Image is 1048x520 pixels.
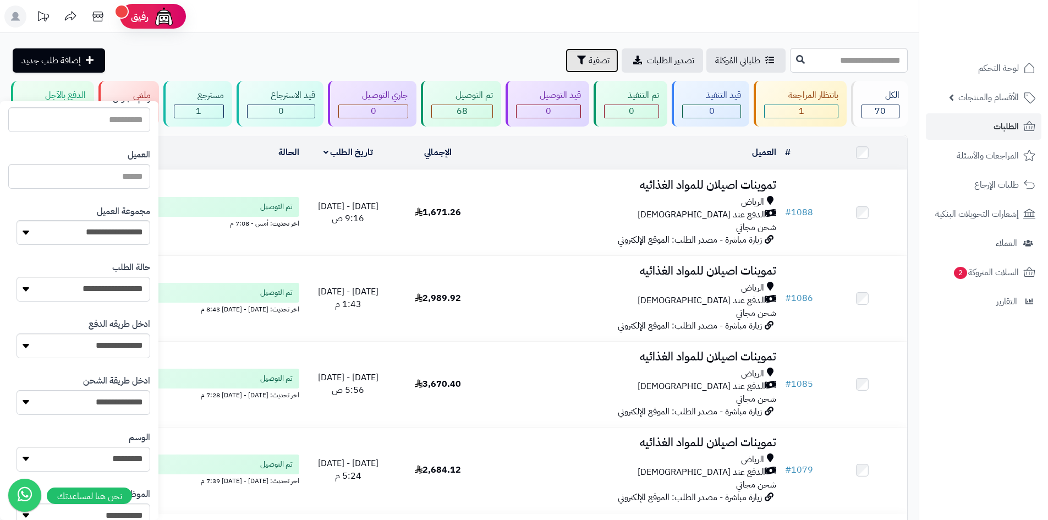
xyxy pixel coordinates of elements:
[112,261,150,274] label: حالة الطلب
[516,89,581,102] div: قيد التوصيل
[799,105,804,118] span: 1
[487,351,776,363] h3: تموينات اصيلان للمواد الغذائيه
[926,230,1041,256] a: العملاء
[926,288,1041,315] a: التقارير
[415,463,461,477] span: 2,684.12
[339,105,408,118] div: 0
[682,89,741,102] div: قيد التنفيذ
[21,54,81,67] span: إضافة طلب جديد
[29,6,57,30] a: تحديثات المنصة
[83,375,150,387] label: ادخل طريقة الشحن
[604,89,659,102] div: تم التنفيذ
[958,90,1019,105] span: الأقسام والمنتجات
[318,285,378,311] span: [DATE] - [DATE] 1:43 م
[487,179,776,191] h3: تموينات اصيلان للمواد الغذائيه
[318,200,378,226] span: [DATE] - [DATE] 9:16 ص
[234,81,326,127] a: قيد الاسترجاع 0
[457,105,468,118] span: 68
[994,119,1019,134] span: الطلبات
[260,373,293,384] span: تم التوصيل
[415,206,461,219] span: 1,671.26
[638,209,765,221] span: الدفع عند [DEMOGRAPHIC_DATA]
[517,105,580,118] div: 0
[785,463,791,477] span: #
[113,92,150,105] label: رقم الجوال
[318,457,378,483] span: [DATE] - [DATE] 5:24 م
[862,89,899,102] div: الكل
[996,236,1017,251] span: العملاء
[247,89,315,102] div: قيد الاسترجاع
[487,265,776,277] h3: تموينات اصيلان للمواد الغذائيه
[415,377,461,391] span: 3,670.40
[153,6,175,28] img: ai-face.png
[131,10,149,23] span: رفيق
[503,81,591,127] a: قيد التوصيل 0
[785,377,813,391] a: #1085
[957,148,1019,163] span: المراجعات والأسئلة
[260,201,293,212] span: تم التوصيل
[278,146,299,159] a: الحالة
[752,146,776,159] a: العميل
[260,287,293,298] span: تم التوصيل
[765,105,837,118] div: 1
[174,89,224,102] div: مسترجع
[706,48,786,73] a: طلباتي المُوكلة
[741,196,764,209] span: الرياض
[97,205,150,218] label: مجموعة العميل
[974,177,1019,193] span: طلبات الإرجاع
[785,206,813,219] a: #1088
[953,265,1019,280] span: السلات المتروكة
[785,206,791,219] span: #
[978,61,1019,76] span: لوحة التحكم
[278,105,284,118] span: 0
[875,105,886,118] span: 70
[260,459,293,470] span: تم التوصيل
[196,105,201,118] span: 1
[849,81,910,127] a: الكل70
[736,478,776,491] span: شحن مجاني
[785,463,813,477] a: #1079
[323,146,374,159] a: تاريخ الطلب
[21,89,86,102] div: الدفع بالآجل
[683,105,740,118] div: 0
[785,146,791,159] a: #
[161,81,234,127] a: مسترجع 1
[487,436,776,449] h3: تموينات اصيلان للمواد الغذائيه
[926,113,1041,140] a: الطلبات
[248,105,315,118] div: 0
[926,201,1041,227] a: إشعارات التحويلات البنكية
[566,48,618,73] button: تصفية
[338,89,408,102] div: جاري التوصيل
[618,405,762,418] span: زيارة مباشرة - مصدر الطلب: الموقع الإلكتروني
[751,81,848,127] a: بانتظار المراجعة 1
[709,105,715,118] span: 0
[419,81,503,127] a: تم التوصيل 68
[638,466,765,479] span: الدفع عند [DEMOGRAPHIC_DATA]
[89,318,150,331] label: ادخل طريقه الدفع
[326,81,419,127] a: جاري التوصيل 0
[605,105,659,118] div: 0
[432,105,492,118] div: 68
[618,491,762,504] span: زيارة مباشرة - مصدر الطلب: الموقع الإلكتروني
[591,81,670,127] a: تم التنفيذ 0
[638,380,765,393] span: الدفع عند [DEMOGRAPHIC_DATA]
[764,89,838,102] div: بانتظار المراجعة
[926,55,1041,81] a: لوحة التحكم
[935,206,1019,222] span: إشعارات التحويلات البنكية
[109,89,150,102] div: ملغي
[785,292,791,305] span: #
[785,377,791,391] span: #
[670,81,751,127] a: قيد التنفيذ 0
[424,146,452,159] a: الإجمالي
[736,392,776,406] span: شحن مجاني
[431,89,492,102] div: تم التوصيل
[546,105,551,118] span: 0
[415,292,461,305] span: 2,989.92
[736,221,776,234] span: شحن مجاني
[996,294,1017,309] span: التقارير
[785,292,813,305] a: #1086
[371,105,376,118] span: 0
[647,54,694,67] span: تصدير الطلبات
[715,54,760,67] span: طلباتي المُوكلة
[926,259,1041,286] a: السلات المتروكة2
